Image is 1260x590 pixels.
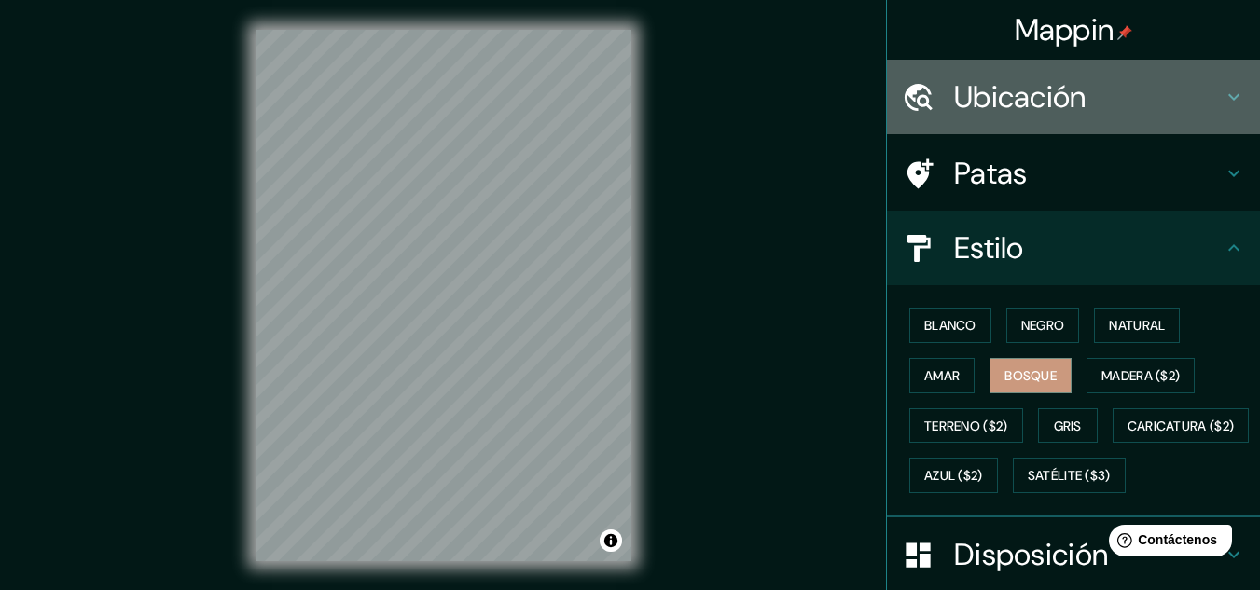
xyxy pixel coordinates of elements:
[1128,418,1235,434] font: Caricatura ($2)
[1117,25,1132,40] img: pin-icon.png
[924,317,976,334] font: Blanco
[954,535,1108,574] font: Disposición
[1054,418,1082,434] font: Gris
[909,308,991,343] button: Blanco
[1101,367,1180,384] font: Madera ($2)
[1004,367,1057,384] font: Bosque
[1038,408,1098,444] button: Gris
[1013,458,1126,493] button: Satélite ($3)
[1087,358,1195,393] button: Madera ($2)
[924,468,983,485] font: Azul ($2)
[924,367,960,384] font: Amar
[954,228,1024,268] font: Estilo
[954,154,1028,193] font: Patas
[887,60,1260,134] div: Ubicación
[1113,408,1250,444] button: Caricatura ($2)
[887,211,1260,285] div: Estilo
[954,77,1087,117] font: Ubicación
[1094,517,1239,569] iframe: Lanzador de widgets de ayuda
[909,358,975,393] button: Amar
[1006,308,1080,343] button: Negro
[1021,317,1065,334] font: Negro
[600,529,622,552] button: Activar o desactivar atribución
[1028,468,1111,485] font: Satélite ($3)
[1015,10,1115,49] font: Mappin
[924,418,1008,434] font: Terreno ($2)
[887,136,1260,211] div: Patas
[256,30,631,561] canvas: Mapa
[909,408,1023,444] button: Terreno ($2)
[909,458,998,493] button: Azul ($2)
[1094,308,1180,343] button: Natural
[990,358,1072,393] button: Bosque
[1109,317,1165,334] font: Natural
